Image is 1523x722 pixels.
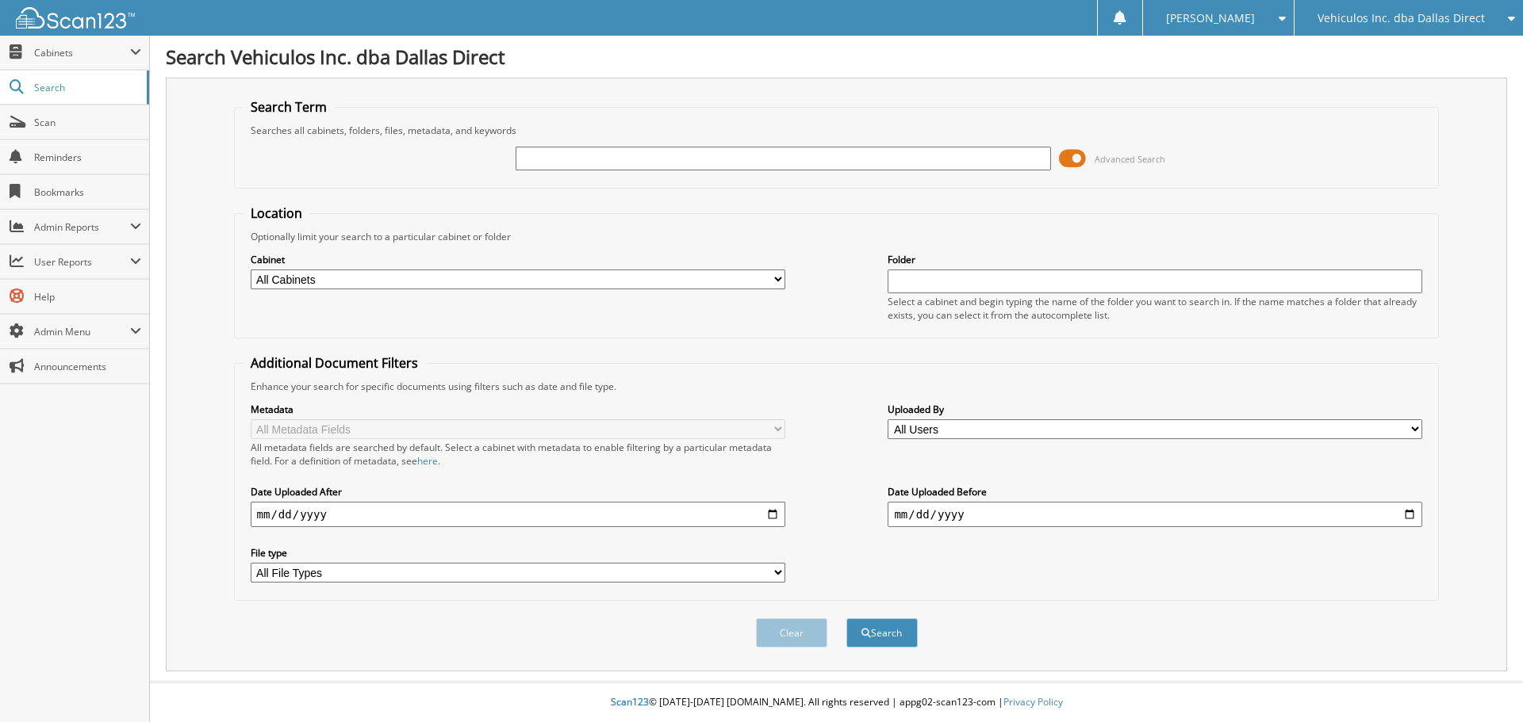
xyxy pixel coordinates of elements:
[34,325,130,338] span: Admin Menu
[1318,13,1485,23] span: Vehiculos Inc. dba Dallas Direct
[846,618,918,648] button: Search
[251,253,785,266] label: Cabinet
[243,354,426,372] legend: Additional Document Filters
[1166,13,1255,23] span: [PERSON_NAME]
[1095,153,1165,165] span: Advanced Search
[1003,695,1063,709] a: Privacy Policy
[34,185,141,199] span: Bookmarks
[251,502,785,527] input: start
[243,380,1431,393] div: Enhance your search for specific documents using filters such as date and file type.
[16,7,135,29] img: scan123-logo-white.svg
[251,485,785,499] label: Date Uploaded After
[888,295,1422,322] div: Select a cabinet and begin typing the name of the folder you want to search in. If the name match...
[34,81,139,94] span: Search
[243,124,1431,137] div: Searches all cabinets, folders, files, metadata, and keywords
[243,98,335,116] legend: Search Term
[251,403,785,416] label: Metadata
[251,441,785,468] div: All metadata fields are searched by default. Select a cabinet with metadata to enable filtering b...
[34,290,141,304] span: Help
[34,46,130,59] span: Cabinets
[888,502,1422,527] input: end
[243,204,310,222] legend: Location
[756,618,827,648] button: Clear
[888,403,1422,416] label: Uploaded By
[34,220,130,234] span: Admin Reports
[150,683,1523,722] div: © [DATE]-[DATE] [DOMAIN_NAME]. All rights reserved | appg02-scan123-com |
[166,44,1507,70] h1: Search Vehiculos Inc. dba Dallas Direct
[243,230,1431,243] div: Optionally limit your search to a particular cabinet or folder
[417,454,438,468] a: here
[611,695,649,709] span: Scan123
[888,485,1422,499] label: Date Uploaded Before
[34,360,141,373] span: Announcements
[34,151,141,164] span: Reminders
[251,546,785,560] label: File type
[34,116,141,129] span: Scan
[888,253,1422,266] label: Folder
[34,255,130,269] span: User Reports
